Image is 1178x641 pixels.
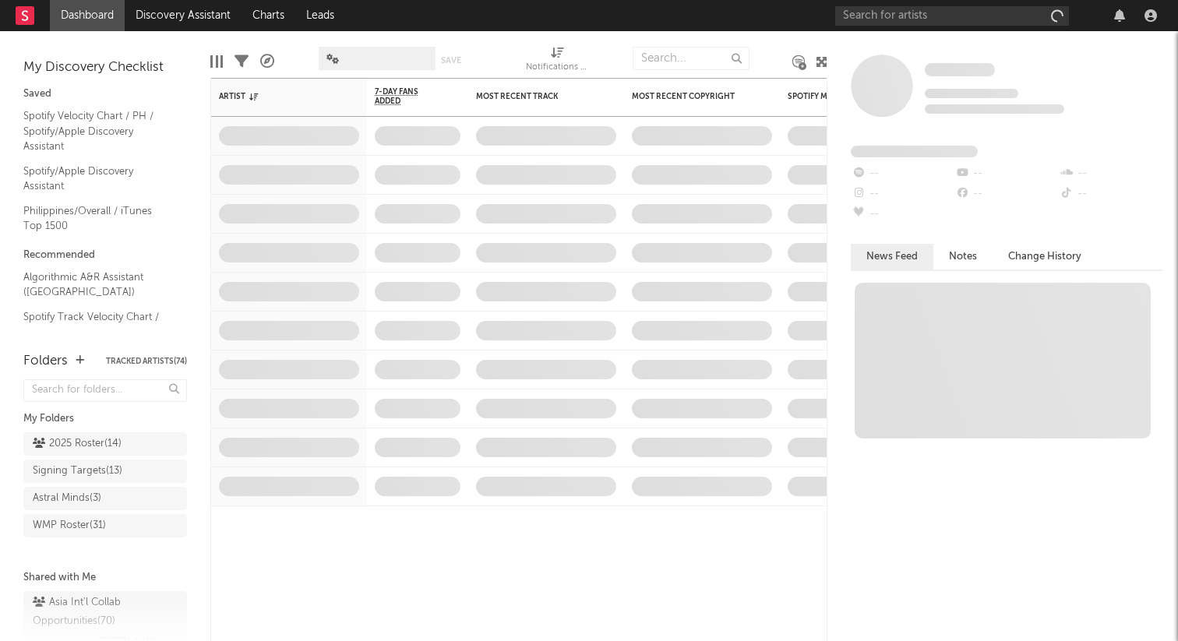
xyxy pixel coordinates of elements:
a: Philippines/Overall / iTunes Top 1500 [23,203,171,234]
span: 7-Day Fans Added [375,87,437,106]
span: 0 fans last week [925,104,1064,114]
div: Asia Int'l Collab Opportunities ( 70 ) [33,593,174,631]
div: My Discovery Checklist [23,58,187,77]
button: Save [441,56,461,65]
a: Spotify Track Velocity Chart / PH [23,308,171,340]
a: Signing Targets(13) [23,460,187,483]
a: Astral Minds(3) [23,487,187,510]
a: 2025 Roster(14) [23,432,187,456]
span: Tracking Since: [DATE] [925,89,1018,98]
span: Some Artist [925,63,995,76]
button: Tracked Artists(74) [106,357,187,365]
input: Search for folders... [23,379,187,402]
div: Astral Minds ( 3 ) [33,489,101,508]
div: Saved [23,85,187,104]
div: Most Recent Copyright [632,92,749,101]
a: Algorithmic A&R Assistant ([GEOGRAPHIC_DATA]) [23,269,171,301]
div: Recommended [23,246,187,265]
button: Change History [993,244,1097,269]
input: Search for artists [835,6,1069,26]
button: News Feed [851,244,933,269]
div: A&R Pipeline [260,39,274,84]
div: -- [954,164,1058,184]
div: -- [1059,164,1162,184]
a: Spotify/Apple Discovery Assistant [23,163,171,195]
a: WMP Roster(31) [23,514,187,537]
div: Most Recent Track [476,92,593,101]
div: My Folders [23,410,187,428]
div: Filters [235,39,249,84]
div: Folders [23,352,68,371]
div: Spotify Monthly Listeners [788,92,905,101]
div: Artist [219,92,336,101]
a: Spotify Velocity Chart / PH / Spotify/Apple Discovery Assistant [23,107,171,155]
div: WMP Roster ( 31 ) [33,516,106,535]
div: -- [954,184,1058,204]
div: Edit Columns [210,39,223,84]
div: Notifications (Artist) [526,58,588,77]
span: Fans Added by Platform [851,146,978,157]
div: -- [1059,184,1162,204]
div: -- [851,184,954,204]
div: 2025 Roster ( 14 ) [33,435,122,453]
div: -- [851,204,954,224]
input: Search... [633,47,749,70]
div: Notifications (Artist) [526,39,588,84]
button: Notes [933,244,993,269]
div: Signing Targets ( 13 ) [33,462,122,481]
div: -- [851,164,954,184]
a: Some Artist [925,62,995,78]
div: Shared with Me [23,569,187,587]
